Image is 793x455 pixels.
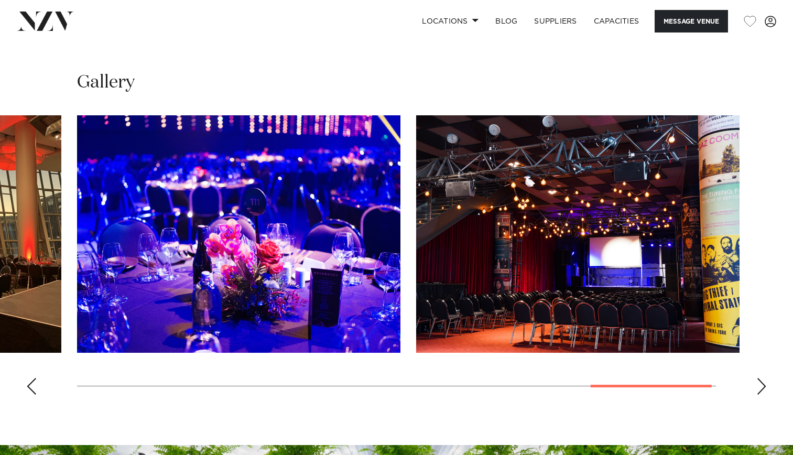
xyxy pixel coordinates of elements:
[414,10,487,32] a: Locations
[655,10,728,32] button: Message Venue
[17,12,74,30] img: nzv-logo.png
[416,115,740,353] swiper-slide: 10 / 10
[526,10,585,32] a: SUPPLIERS
[487,10,526,32] a: BLOG
[77,115,400,353] swiper-slide: 9 / 10
[77,71,135,94] h2: Gallery
[585,10,648,32] a: Capacities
